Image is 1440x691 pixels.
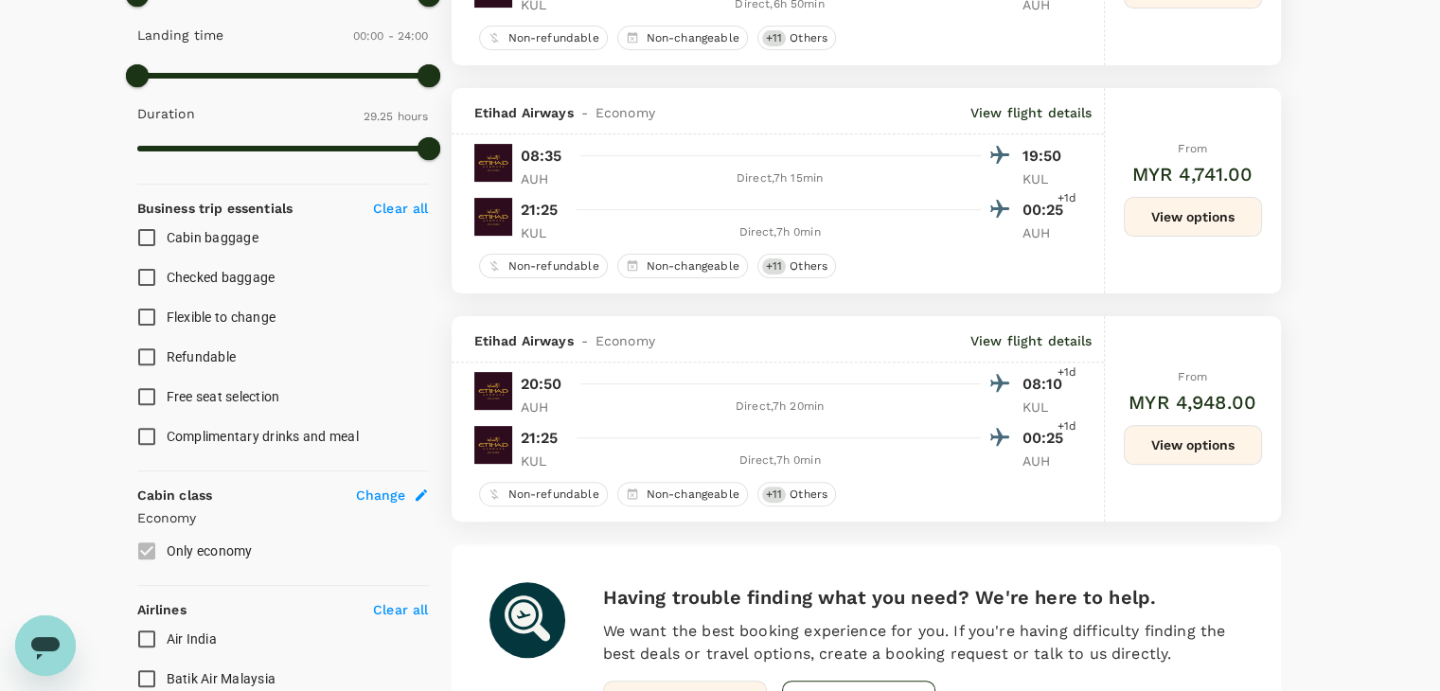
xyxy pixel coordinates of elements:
p: KUL [521,223,568,242]
img: EY [474,198,512,236]
span: Refundable [167,349,237,364]
div: Direct , 7h 0min [579,452,981,470]
div: Non-refundable [479,254,608,278]
p: AUH [521,169,568,188]
span: Economy [596,103,655,122]
span: From [1178,142,1207,155]
span: - [574,331,596,350]
h6: Having trouble finding what you need? We're here to help. [603,582,1243,612]
span: + 11 [762,30,786,46]
p: 00:25 [1022,427,1070,450]
span: Non-changeable [639,487,747,503]
h6: MYR 4,948.00 [1129,387,1256,417]
span: Non-refundable [501,487,607,503]
span: Others [782,487,835,503]
p: 21:25 [521,427,559,450]
div: +11Others [757,482,836,506]
div: Direct , 7h 20min [579,398,981,416]
p: KUL [1022,169,1070,188]
p: Clear all [373,600,428,619]
span: Air India [167,631,217,647]
span: +1d [1058,189,1076,208]
p: View flight details [970,103,1093,122]
span: - [574,103,596,122]
p: 20:50 [521,373,562,396]
span: Non-changeable [639,30,747,46]
span: Free seat selection [167,389,280,404]
span: Batik Air Malaysia [167,671,276,686]
div: +11Others [757,26,836,50]
strong: Airlines [137,602,187,617]
span: 00:00 - 24:00 [353,29,429,43]
span: Others [782,258,835,275]
div: Non-refundable [479,482,608,506]
span: Flexible to change [167,310,276,325]
span: 29.25 hours [364,110,429,123]
img: EY [474,372,512,410]
strong: Cabin class [137,487,213,503]
span: Complimentary drinks and meal [167,429,359,444]
div: Direct , 7h 0min [579,223,981,242]
span: Economy [596,331,655,350]
span: + 11 [762,258,786,275]
span: Change [356,486,406,505]
span: Non-refundable [501,30,607,46]
p: Landing time [137,26,224,44]
div: +11Others [757,254,836,278]
div: Non-changeable [617,254,748,278]
p: View flight details [970,331,1093,350]
p: KUL [1022,398,1070,416]
div: Non-changeable [617,26,748,50]
p: Economy [137,508,429,527]
div: Direct , 7h 15min [579,169,981,188]
span: Checked baggage [167,270,276,285]
span: Non-refundable [501,258,607,275]
p: Clear all [373,199,428,218]
p: Duration [137,104,195,123]
span: Etihad Airways [474,103,574,122]
span: From [1178,370,1207,383]
span: Cabin baggage [167,230,258,245]
p: 08:35 [521,145,562,168]
p: 08:10 [1022,373,1070,396]
span: Only economy [167,543,253,558]
p: 21:25 [521,199,559,221]
span: Etihad Airways [474,331,574,350]
span: +1d [1058,363,1076,382]
img: EY [474,426,512,464]
p: 19:50 [1022,145,1070,168]
button: View options [1124,425,1262,465]
p: We want the best booking experience for you. If you're having difficulty finding the best deals o... [603,620,1243,665]
p: KUL [521,452,568,470]
p: AUH [521,398,568,416]
p: AUH [1022,223,1070,242]
span: Non-changeable [639,258,747,275]
img: EY [474,144,512,182]
button: View options [1124,197,1262,237]
div: Non-changeable [617,482,748,506]
span: +1d [1058,417,1076,436]
p: 00:25 [1022,199,1070,221]
div: Non-refundable [479,26,608,50]
span: + 11 [762,487,786,503]
iframe: Button to launch messaging window [15,615,76,676]
span: Others [782,30,835,46]
p: AUH [1022,452,1070,470]
strong: Business trip essentials [137,201,293,216]
h6: MYR 4,741.00 [1132,159,1253,189]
